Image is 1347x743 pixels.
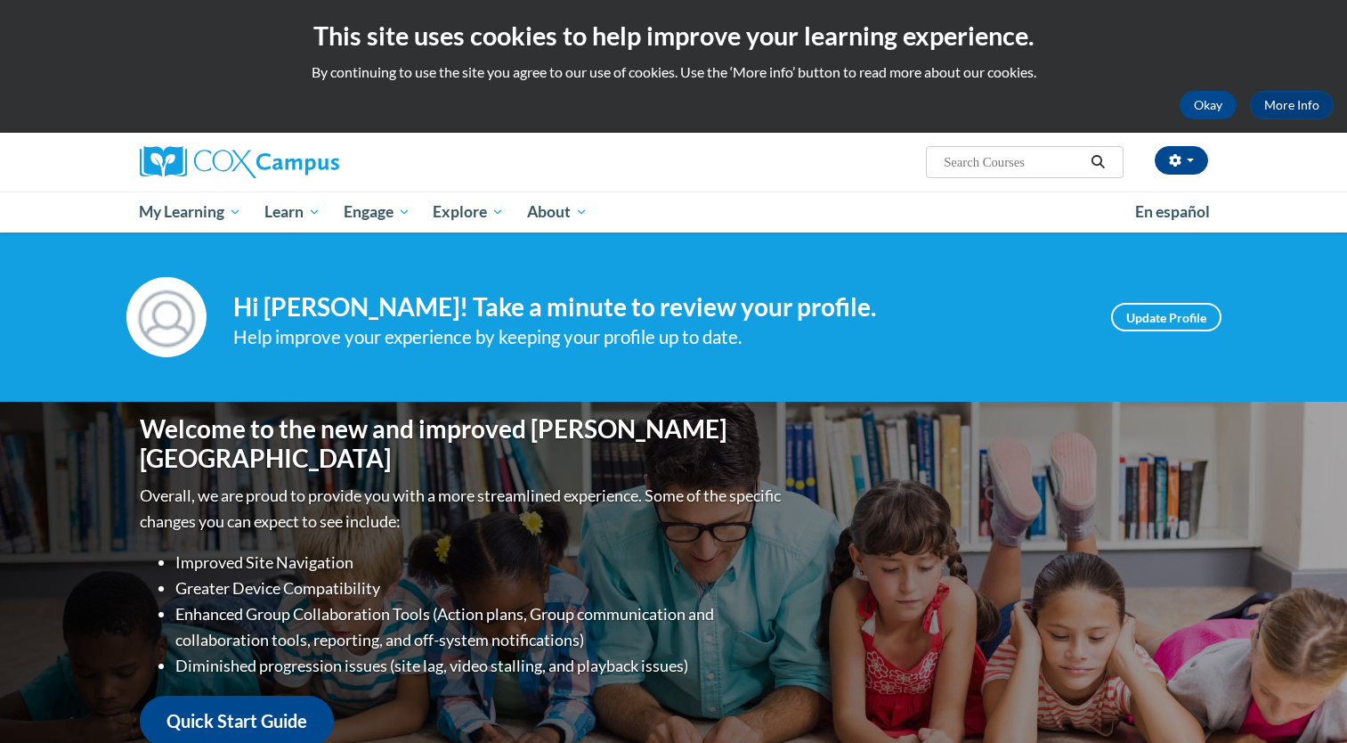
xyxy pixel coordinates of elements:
a: Learn [253,192,332,233]
input: Search Courses [942,151,1084,173]
button: Search [1084,151,1111,173]
span: Explore [433,201,504,223]
iframe: Button to launch messaging window [1276,672,1333,729]
h2: This site uses cookies to help improve your learning experience. [13,18,1334,53]
span: About [527,201,588,223]
p: Overall, we are proud to provide you with a more streamlined experience. Some of the specific cha... [140,483,785,535]
span: Learn [264,201,321,223]
div: Help improve your experience by keeping your profile up to date. [233,323,1084,352]
li: Greater Device Compatibility [175,576,785,601]
button: Account Settings [1155,146,1208,175]
a: My Learning [128,192,254,233]
a: More Info [1250,91,1334,119]
a: Engage [332,192,422,233]
h1: Welcome to the new and improved [PERSON_NAME][GEOGRAPHIC_DATA] [140,414,785,474]
h4: Hi [PERSON_NAME]! Take a minute to review your profile. [233,292,1084,323]
span: Engage [344,201,410,223]
img: Profile Image [126,277,207,357]
span: My Learning [139,201,241,223]
a: Cox Campus [140,146,478,178]
div: Main menu [113,192,1235,233]
li: Enhanced Group Collaboration Tools (Action plans, Group communication and collaboration tools, re... [175,601,785,653]
a: About [515,192,599,233]
img: Cox Campus [140,146,339,178]
span: En español [1135,202,1210,221]
p: By continuing to use the site you agree to our use of cookies. Use the ‘More info’ button to read... [13,62,1334,82]
li: Diminished progression issues (site lag, video stalling, and playback issues) [175,653,785,679]
a: Update Profile [1111,303,1221,331]
a: En español [1124,193,1221,231]
a: Explore [421,192,515,233]
li: Improved Site Navigation [175,550,785,576]
button: Okay [1180,91,1237,119]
